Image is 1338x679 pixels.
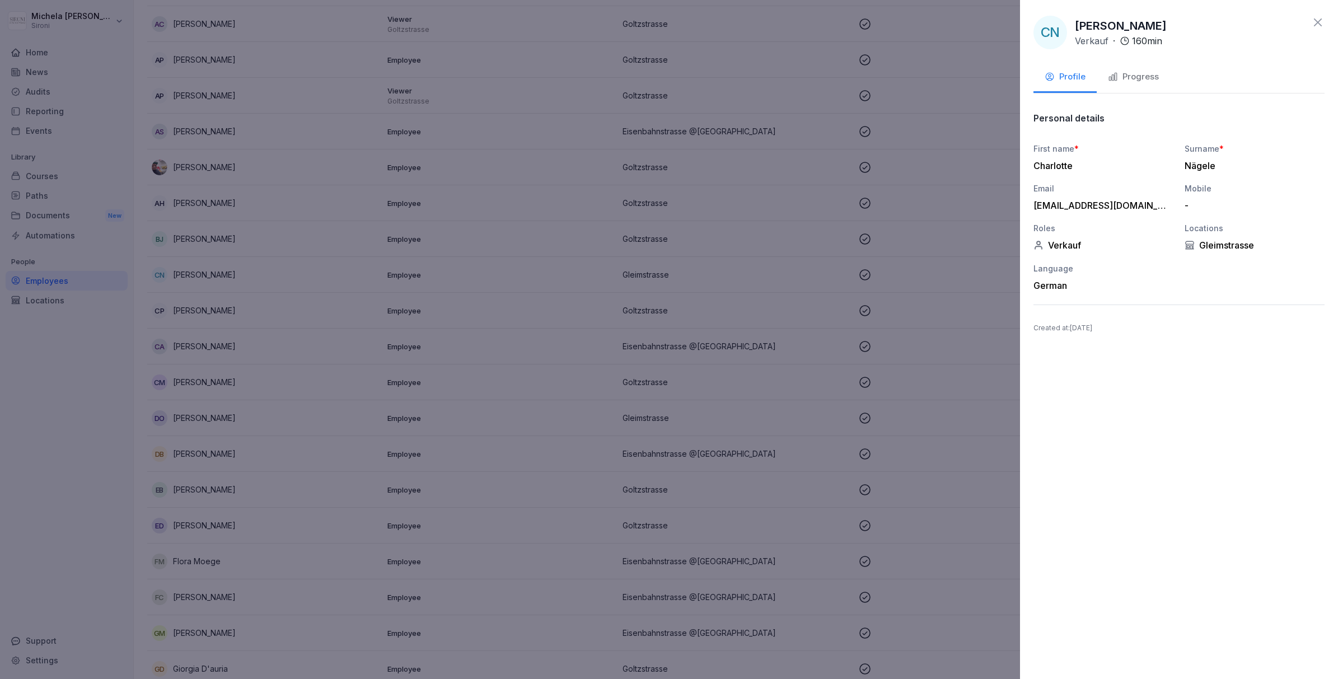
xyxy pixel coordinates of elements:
div: Surname [1185,143,1325,154]
p: 160 min [1132,34,1162,48]
div: Charlotte [1033,160,1168,171]
div: Nägele [1185,160,1319,171]
div: · [1075,34,1162,48]
div: Email [1033,182,1173,194]
div: Roles [1033,222,1173,234]
div: First name [1033,143,1173,154]
div: - [1185,200,1319,211]
p: [PERSON_NAME] [1075,17,1167,34]
div: Locations [1185,222,1325,234]
div: [EMAIL_ADDRESS][DOMAIN_NAME] [1033,200,1168,211]
p: Verkauf [1075,34,1108,48]
div: Mobile [1185,182,1325,194]
button: Profile [1033,63,1097,93]
div: Gleimstrasse [1185,240,1325,251]
p: Created at : [DATE] [1033,323,1325,333]
div: CN [1033,16,1067,49]
div: Language [1033,263,1173,274]
div: German [1033,280,1173,291]
div: Progress [1108,71,1159,83]
div: Verkauf [1033,240,1173,251]
p: Personal details [1033,113,1105,124]
button: Progress [1097,63,1170,93]
div: Profile [1045,71,1086,83]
